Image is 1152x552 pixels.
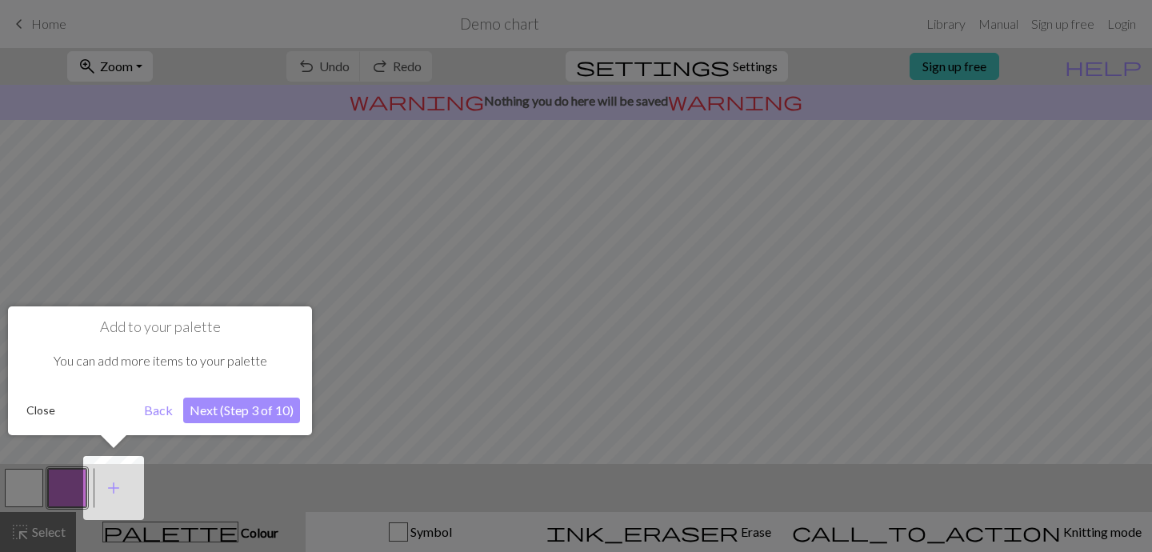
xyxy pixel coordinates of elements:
h1: Add to your palette [20,318,300,336]
button: Back [138,398,179,423]
div: You can add more items to your palette [20,336,300,386]
div: Add to your palette [8,306,312,435]
button: Close [20,398,62,422]
button: Next (Step 3 of 10) [183,398,300,423]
